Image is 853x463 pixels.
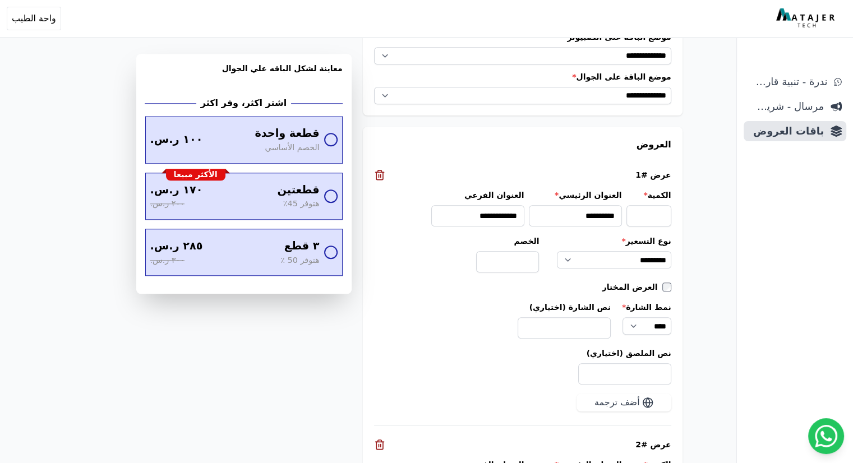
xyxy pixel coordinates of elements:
[145,63,343,87] h3: معاينة لشكل الباقه علي الجوال
[374,169,671,180] div: عرض #1
[284,238,320,254] span: ٣ قطع
[529,189,622,201] label: العنوان الرئيسي
[557,235,671,247] label: نوع التسعير
[201,96,287,110] h2: اشتر اكثر، وفر اكثر
[626,189,671,201] label: الكمية
[602,281,662,293] label: العرض المختار
[431,189,524,201] label: العنوان الفرعي
[374,71,671,82] label: موضع الباقة على الجوال
[150,254,185,267] span: ٣٠٠ ر.س.
[594,396,640,409] span: أضف ترجمة
[374,439,671,450] div: عرض #2
[255,126,319,142] span: قطعة واحدة
[622,302,671,313] label: نمط الشارة
[150,132,203,148] span: ١٠٠ ر.س.
[748,123,824,139] span: باقات العروض
[166,169,225,181] div: الأكثر مبيعا
[748,99,824,114] span: مرسال - شريط دعاية
[265,142,319,154] span: الخصم الأساسي
[476,235,539,247] label: الخصم
[776,8,837,29] img: MatajerTech Logo
[748,74,827,90] span: ندرة - تنبية قارب علي النفاذ
[12,12,56,25] span: واحة الطيب
[577,393,671,411] button: أضف ترجمة
[150,182,203,198] span: ١٧٠ ر.س.
[374,138,671,151] h3: العروض
[518,302,611,313] label: نص الشارة (اختياري)
[7,7,61,30] button: واحة الطيب
[374,348,671,359] label: نص الملصق (اختياري)
[150,238,203,254] span: ٢٨٥ ر.س.
[283,198,320,210] span: هتوفر 45٪
[277,182,319,198] span: قطعتين
[280,254,319,267] span: هتوفر 50 ٪
[150,198,185,210] span: ٢٠٠ ر.س.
